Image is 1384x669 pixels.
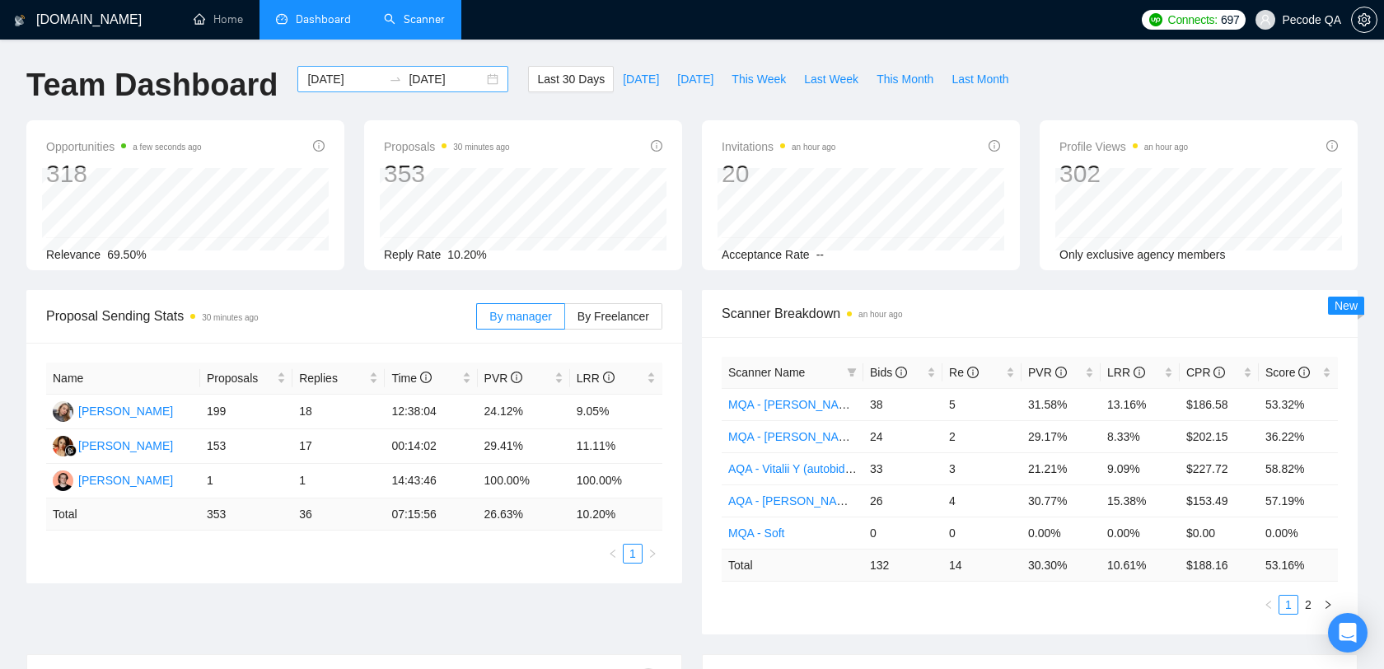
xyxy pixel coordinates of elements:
td: 29.41% [478,429,570,464]
span: Only exclusive agency members [1059,248,1226,261]
span: -- [816,248,824,261]
span: left [1264,600,1274,610]
span: Last 30 Days [537,70,605,88]
button: This Month [867,66,942,92]
td: 58.82% [1259,452,1338,484]
span: info-circle [420,372,432,383]
span: Bids [870,366,907,379]
td: 30.77% [1022,484,1101,517]
a: MV[PERSON_NAME] [53,438,173,451]
span: Proposals [384,137,510,157]
td: Total [722,549,863,581]
span: Replies [299,369,366,387]
td: 100.00% [478,464,570,498]
span: [DATE] [623,70,659,88]
div: [PERSON_NAME] [78,402,173,420]
span: Re [949,366,979,379]
button: left [603,544,623,564]
span: to [389,73,402,86]
span: PVR [484,372,523,385]
td: 36.22% [1259,420,1338,452]
li: Previous Page [1259,595,1279,615]
td: 10.61 % [1101,549,1180,581]
div: [PERSON_NAME] [78,471,173,489]
td: $186.58 [1180,388,1259,420]
time: 30 minutes ago [202,313,258,322]
span: info-circle [651,140,662,152]
span: Proposals [207,369,274,387]
a: MQA - Soft [728,526,784,540]
td: 15.38% [1101,484,1180,517]
td: 31.58% [1022,388,1101,420]
th: Proposals [200,363,292,395]
td: $ 188.16 [1180,549,1259,581]
span: info-circle [313,140,325,152]
span: Dashboard [296,12,351,26]
span: info-circle [967,367,979,378]
td: 1 [292,464,385,498]
span: LRR [1107,366,1145,379]
li: 1 [1279,595,1298,615]
span: [DATE] [677,70,713,88]
td: 8.33% [1101,420,1180,452]
span: filter [847,367,857,377]
li: Next Page [643,544,662,564]
a: 1 [1279,596,1297,614]
img: AB [53,470,73,491]
td: 53.16 % [1259,549,1338,581]
td: 100.00% [570,464,662,498]
span: Invitations [722,137,835,157]
span: 697 [1221,11,1239,29]
div: Open Intercom Messenger [1328,613,1368,653]
button: Last 30 Days [528,66,614,92]
li: 2 [1298,595,1318,615]
td: 26.63 % [478,498,570,531]
img: gigradar-bm.png [65,445,77,456]
td: 30.30 % [1022,549,1101,581]
td: 0.00% [1259,517,1338,549]
td: 0.00% [1022,517,1101,549]
li: Previous Page [603,544,623,564]
a: MQA - [PERSON_NAME] (autobid On) [728,430,926,443]
span: This Month [877,70,933,88]
td: 13.16% [1101,388,1180,420]
span: info-circle [1055,367,1067,378]
span: right [1323,600,1333,610]
span: New [1335,299,1358,312]
span: Scanner Name [728,366,805,379]
td: 33 [863,452,942,484]
td: 12:38:04 [385,395,477,429]
td: 21.21% [1022,452,1101,484]
td: 199 [200,395,292,429]
a: 1 [624,545,642,563]
td: 5 [942,388,1022,420]
a: homeHome [194,12,243,26]
span: CPR [1186,366,1225,379]
span: info-circle [1326,140,1338,152]
span: This Week [732,70,786,88]
input: End date [409,70,484,88]
a: setting [1351,13,1377,26]
a: 2 [1299,596,1317,614]
span: 69.50% [107,248,146,261]
span: info-circle [603,372,615,383]
a: AQA - [PERSON_NAME] (autobid off) [728,494,922,508]
td: 10.20 % [570,498,662,531]
td: 14:43:46 [385,464,477,498]
time: an hour ago [1144,143,1188,152]
span: Relevance [46,248,101,261]
div: 20 [722,158,835,189]
li: Next Page [1318,595,1338,615]
img: logo [14,7,26,34]
button: right [1318,595,1338,615]
span: PVR [1028,366,1067,379]
span: info-circle [511,372,522,383]
td: 3 [942,452,1022,484]
td: 53.32% [1259,388,1338,420]
time: a few seconds ago [133,143,201,152]
td: $0.00 [1180,517,1259,549]
span: left [608,549,618,559]
div: 302 [1059,158,1188,189]
span: By manager [489,310,551,323]
a: AQA - Vitalii Y (autobid off) [728,462,865,475]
